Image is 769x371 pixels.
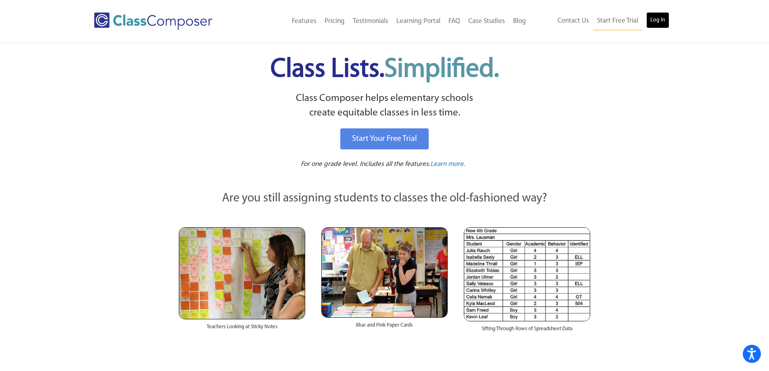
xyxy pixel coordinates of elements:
a: Learn more. [430,159,465,170]
nav: Header Menu [530,12,669,30]
div: Teachers Looking at Sticky Notes [179,319,305,339]
a: FAQ [444,13,464,30]
a: Testimonials [349,13,392,30]
span: Learn more. [430,161,465,168]
a: Contact Us [553,12,593,30]
p: Are you still assigning students to classes the old-fashioned way? [179,190,591,208]
div: Blue and Pink Paper Cards [321,318,448,337]
img: Class Composer [94,13,212,30]
a: Start Your Free Trial [340,128,429,149]
span: Start Your Free Trial [352,135,417,143]
span: Simplified. [384,57,499,83]
span: For one grade level. Includes all the features. [301,161,430,168]
a: Start Free Trial [593,12,642,30]
a: Learning Portal [392,13,444,30]
a: Log In [646,12,669,28]
a: Case Studies [464,13,509,30]
div: Sifting Through Rows of Spreadsheet Data [464,321,590,341]
nav: Header Menu [245,13,530,30]
a: Blog [509,13,530,30]
a: Features [288,13,321,30]
img: Spreadsheets [464,227,590,321]
img: Blue and Pink Paper Cards [321,227,448,317]
img: Teachers Looking at Sticky Notes [179,227,305,319]
p: Class Composer helps elementary schools create equitable classes in less time. [178,91,592,121]
span: Class Lists. [270,57,499,83]
a: Pricing [321,13,349,30]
